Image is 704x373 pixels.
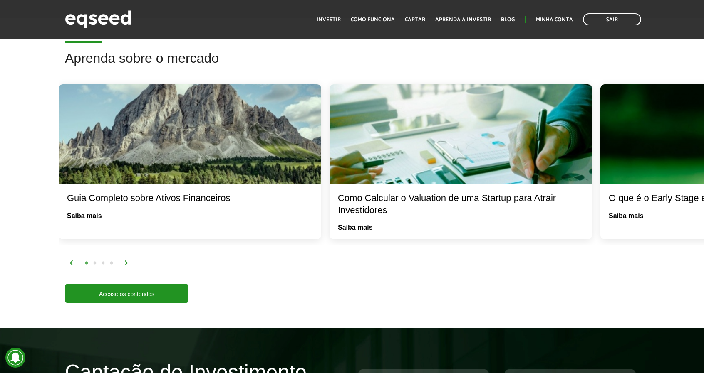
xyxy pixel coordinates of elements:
[69,260,74,265] img: arrow%20left.svg
[338,224,373,231] a: Saiba mais
[338,192,584,216] div: Como Calcular o Valuation de uma Startup para Atrair Investidores
[82,259,91,267] button: 1 of 2
[536,17,573,22] a: Minha conta
[501,17,515,22] a: Blog
[435,17,491,22] a: Aprenda a investir
[65,51,698,78] h2: Aprenda sobre o mercado
[124,260,129,265] img: arrow%20right.svg
[609,213,644,219] a: Saiba mais
[99,259,107,267] button: 3 of 2
[91,259,99,267] button: 2 of 2
[67,213,102,219] a: Saiba mais
[351,17,395,22] a: Como funciona
[65,8,131,30] img: EqSeed
[67,192,313,204] div: Guia Completo sobre Ativos Financeiros
[65,284,188,303] a: Acesse os conteúdos
[583,13,641,25] a: Sair
[107,259,116,267] button: 4 of 2
[317,17,341,22] a: Investir
[405,17,425,22] a: Captar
